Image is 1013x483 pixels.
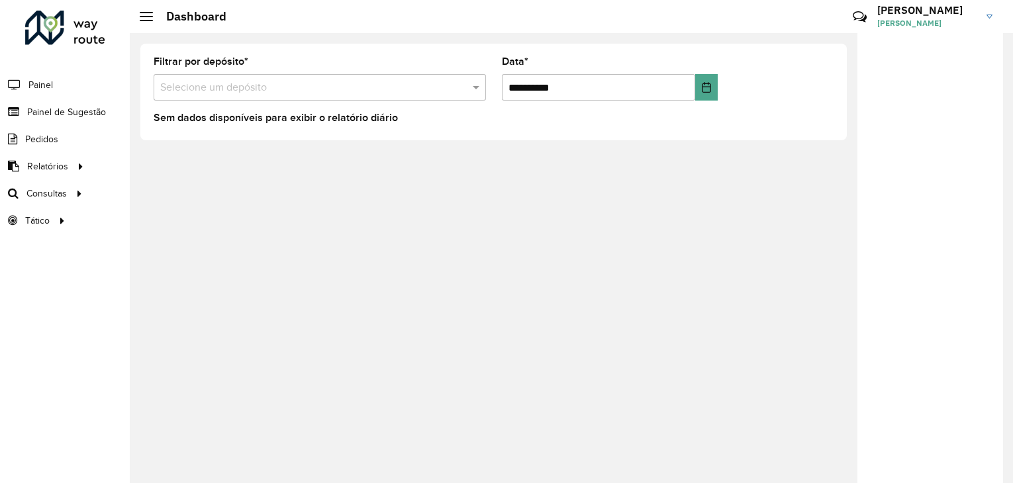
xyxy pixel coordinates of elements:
[25,132,58,146] span: Pedidos
[877,17,977,29] span: [PERSON_NAME]
[154,110,398,126] label: Sem dados disponíveis para exibir o relatório diário
[25,214,50,228] span: Tático
[26,187,67,200] span: Consultas
[877,4,977,17] h3: [PERSON_NAME]
[27,159,68,173] span: Relatórios
[695,74,718,101] button: Choose Date
[27,105,106,119] span: Painel de Sugestão
[845,3,874,31] a: Contato Rápido
[154,54,248,69] label: Filtrar por depósito
[28,78,53,92] span: Painel
[153,9,226,24] h2: Dashboard
[502,54,528,69] label: Data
